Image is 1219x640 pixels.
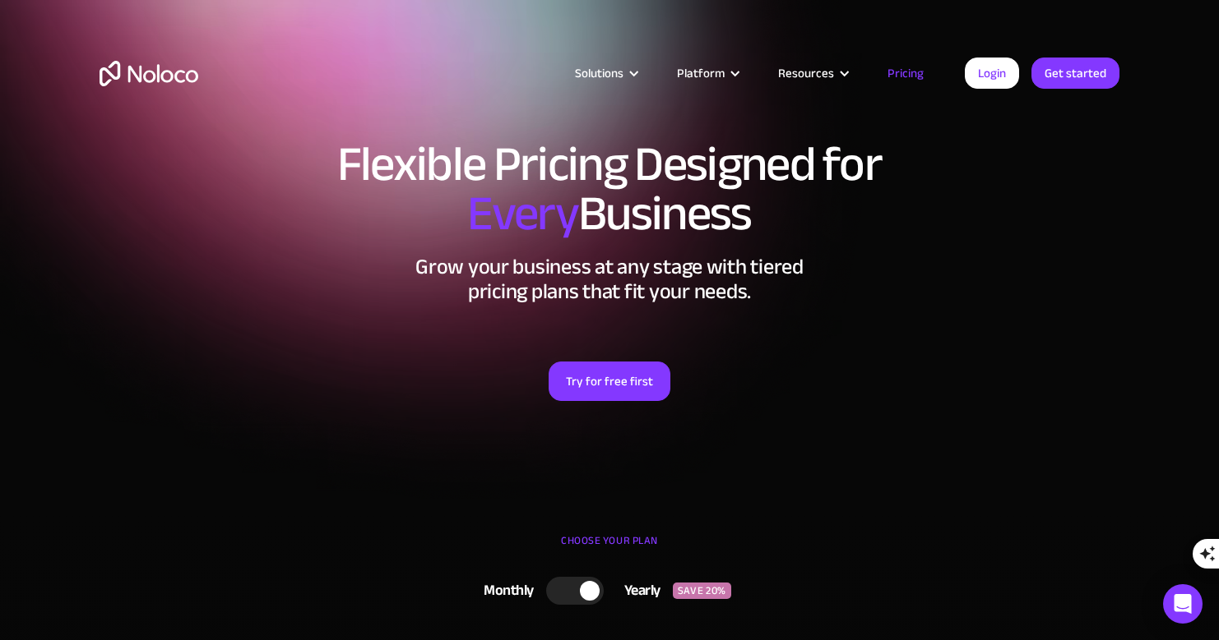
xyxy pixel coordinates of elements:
[965,58,1019,89] a: Login
[100,255,1119,304] h2: Grow your business at any stage with tiered pricing plans that fit your needs.
[463,578,546,603] div: Monthly
[467,168,578,260] span: Every
[604,578,673,603] div: Yearly
[549,361,670,401] a: Try for free first
[867,62,944,84] a: Pricing
[100,61,198,86] a: home
[575,62,623,84] div: Solutions
[656,62,758,84] div: Platform
[677,62,725,84] div: Platform
[673,582,731,599] div: SAVE 20%
[1163,584,1203,624] div: Open Intercom Messenger
[100,528,1119,569] div: CHOOSE YOUR PLAN
[778,62,834,84] div: Resources
[100,140,1119,238] h1: Flexible Pricing Designed for Business
[1031,58,1119,89] a: Get started
[554,62,656,84] div: Solutions
[758,62,867,84] div: Resources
